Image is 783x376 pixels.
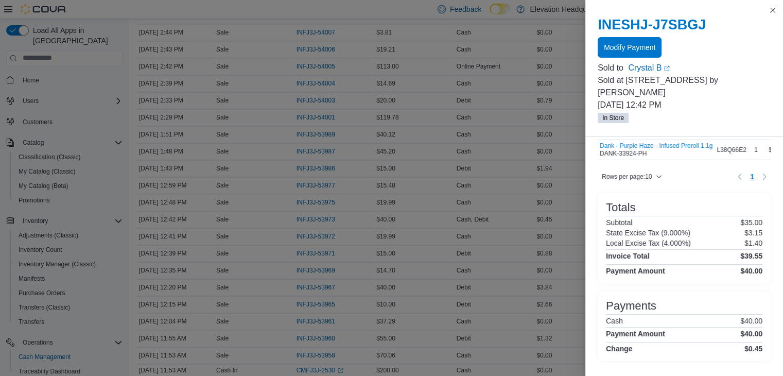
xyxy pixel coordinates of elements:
button: Modify Payment [598,37,662,58]
h3: Totals [606,201,635,214]
h4: Payment Amount [606,330,665,338]
button: Close this dialog [767,4,779,16]
span: In Store [598,113,629,123]
h2: INESHJ-J7SBGJ [598,16,771,33]
div: 1 [752,144,767,156]
div: DANK-33924-PH [600,142,712,158]
h6: State Excise Tax (9.000%) [606,229,690,237]
a: Crystal BExternal link [628,62,771,74]
h3: Payments [606,300,656,312]
h6: Local Excise Tax (4.000%) [606,239,691,247]
p: [DATE] 12:42 PM [598,99,771,111]
span: Rows per page : 10 [602,173,652,181]
h6: Cash [606,317,623,325]
div: Sold to [598,62,626,74]
span: 1 [750,172,754,182]
h4: Change [606,345,632,353]
button: Next page [758,170,771,183]
span: In Store [602,113,624,123]
span: Modify Payment [604,42,655,53]
button: Previous page [734,170,746,183]
button: Dank - Purple Haze - Infused Preroll 1.1g [600,142,712,149]
svg: External link [664,65,670,72]
p: Sold at [STREET_ADDRESS] by [PERSON_NAME] [598,74,771,99]
p: $35.00 [740,218,762,227]
button: Page 1 of 1 [746,168,758,185]
h4: Payment Amount [606,267,665,275]
p: $40.00 [740,317,762,325]
ul: Pagination for table: MemoryTable from EuiInMemoryTable [746,168,758,185]
h4: $40.00 [740,267,762,275]
h6: Subtotal [606,218,632,227]
p: $3.15 [744,229,762,237]
span: L38Q66E2 [717,146,746,154]
h4: $40.00 [740,330,762,338]
h4: $0.45 [744,345,762,353]
h4: Invoice Total [606,252,650,260]
p: $1.40 [744,239,762,247]
h4: $39.55 [740,252,762,260]
button: Rows per page:10 [598,170,666,183]
nav: Pagination for table: MemoryTable from EuiInMemoryTable [734,168,771,185]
